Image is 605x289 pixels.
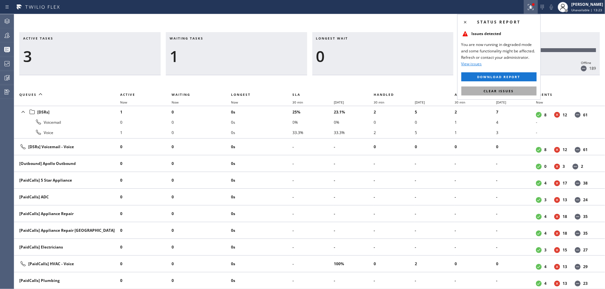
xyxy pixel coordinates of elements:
li: 0s [231,158,293,169]
dd: 3 [563,164,565,169]
li: - [496,209,536,219]
li: 0 [120,175,172,185]
dd: 17 [563,180,567,186]
li: 0s [231,225,293,236]
div: [PaidCalls] Appliance Repair [GEOGRAPHIC_DATA] [19,228,115,233]
dt: Available [536,230,542,236]
li: - [374,275,415,286]
li: - [496,175,536,185]
div: 0 [316,47,450,66]
span: Now [172,100,179,104]
li: 4 [496,117,536,127]
li: 1 [455,117,496,127]
dd: 2 [581,164,583,169]
li: - [293,275,334,286]
div: [PaidCalls] Electricians [19,244,115,250]
dd: 38 [583,180,588,186]
button: Mute [547,3,556,12]
li: 0s [231,117,293,127]
li: - [415,209,455,219]
li: - [496,192,536,202]
span: Waiting tasks [170,36,203,41]
li: - [374,242,415,252]
li: - [415,175,455,185]
li: - [496,158,536,169]
li: 100% [334,259,374,269]
li: - [455,175,496,185]
li: 2 [415,259,455,269]
li: - [455,225,496,236]
li: - [455,158,496,169]
li: 0s [231,192,293,202]
div: [PaidCalls] HVAC - Voice [19,260,115,268]
span: Active tasks [23,36,53,41]
li: 0 [172,209,231,219]
li: 2 [374,107,415,117]
span: 30 min [374,100,384,104]
dt: Available [536,281,542,286]
li: - [415,225,455,236]
li: 2 [455,107,496,117]
li: - [415,275,455,286]
li: - [374,158,415,169]
span: Active [120,92,135,97]
li: 0 [172,225,231,236]
dt: Unavailable [554,264,560,270]
dd: 189 [589,66,596,71]
dt: Unavailable [554,180,560,186]
li: 0s [231,209,293,219]
div: 3 [23,47,157,66]
li: 0s [231,142,293,152]
li: 0 [172,117,231,127]
span: Unavailable | 13:23 [571,8,602,12]
dd: 23 [583,281,588,286]
dt: Available [536,180,542,186]
li: - [455,275,496,286]
span: 30 min [455,100,465,104]
li: 0s [231,127,293,138]
dt: Available [536,264,542,270]
dt: Offline [575,180,581,186]
li: 0 [455,259,496,269]
span: Handled [374,92,394,97]
dt: Offline [575,230,581,236]
dd: 61 [583,147,588,152]
dt: Offline [575,214,581,220]
li: - [334,225,374,236]
div: [PaidCalls] ADC [19,194,115,200]
span: Agents [536,92,553,97]
li: 0 [120,259,172,269]
span: [DATE] [415,100,425,104]
dt: Available [536,147,542,153]
li: 2 [374,127,415,138]
dd: 61 [583,112,588,118]
li: 33.3% [334,127,374,138]
dd: 13 [563,197,567,203]
li: - [415,158,455,169]
li: 0 [172,275,231,286]
span: Longest [231,92,251,97]
span: [DATE] [334,100,344,104]
div: [DSRs] [19,107,115,116]
li: - [293,209,334,219]
li: 0 [120,209,172,219]
dt: Unavailable [554,214,560,220]
li: - [496,275,536,286]
li: 0 [172,142,231,152]
dt: Available [536,197,542,203]
dd: 12 [563,147,567,152]
div: Offline [581,60,596,66]
div: 1 [170,47,303,66]
div: [PaidCalls] 5 Star Appliance [19,177,115,183]
li: 0 [496,259,536,269]
li: 0 [172,175,231,185]
dt: Unavailable [554,197,560,203]
li: 0 [172,242,231,252]
dt: Offline [575,264,581,270]
li: - [293,192,334,202]
li: - [293,259,334,269]
span: Abandoned [455,92,481,97]
li: 0s [231,242,293,252]
li: - [293,175,334,185]
dd: 27 [583,247,588,253]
